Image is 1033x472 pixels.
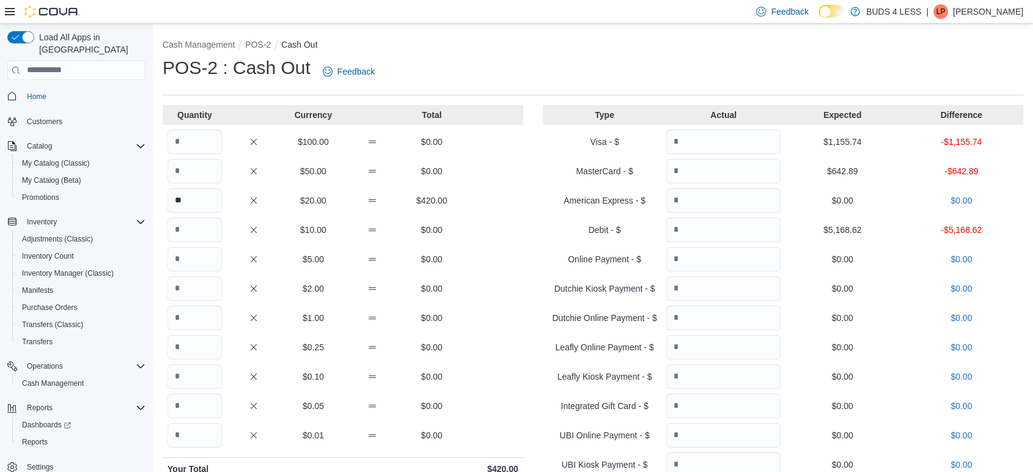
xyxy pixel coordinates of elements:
p: $0.00 [405,312,459,324]
p: $0.00 [785,282,900,295]
span: My Catalog (Classic) [22,158,90,168]
span: LP [936,4,946,19]
p: $0.00 [904,459,1018,471]
p: $0.00 [904,341,1018,353]
button: Cash Out [281,40,317,50]
input: Quantity [167,247,222,271]
a: Transfers [17,334,57,349]
input: Quantity [666,423,781,448]
input: Quantity [167,188,222,213]
input: Quantity [666,276,781,301]
p: $100.00 [286,136,340,148]
input: Quantity [666,159,781,183]
input: Quantity [666,218,781,242]
p: $0.00 [785,429,900,441]
p: $2.00 [286,282,340,295]
a: Dashboards [17,418,76,432]
p: $1.00 [286,312,340,324]
input: Quantity [167,335,222,360]
button: Customers [2,112,150,130]
button: Cash Management [12,375,150,392]
p: | [926,4,928,19]
span: Manifests [22,286,53,295]
span: Settings [27,462,53,472]
p: $10.00 [286,224,340,236]
p: $0.00 [405,136,459,148]
span: Inventory Manager (Classic) [22,268,114,278]
button: Catalog [2,138,150,155]
span: Cash Management [17,376,145,391]
span: Reports [27,403,53,413]
button: My Catalog (Beta) [12,172,150,189]
nav: An example of EuiBreadcrumbs [163,39,1023,53]
span: Reports [22,400,145,415]
p: $0.00 [405,253,459,265]
button: Transfers [12,333,150,350]
p: $5,168.62 [785,224,900,236]
p: Actual [666,109,781,121]
span: Cash Management [22,378,84,388]
span: My Catalog (Beta) [17,173,145,188]
span: Customers [27,117,62,127]
p: $0.10 [286,371,340,383]
button: Adjustments (Classic) [12,230,150,248]
p: Online Payment - $ [548,253,662,265]
p: $0.00 [785,371,900,383]
span: Inventory [27,217,57,227]
p: $0.00 [405,341,459,353]
button: Operations [22,359,68,374]
span: Inventory Count [22,251,74,261]
a: Reports [17,435,53,449]
input: Quantity [666,394,781,418]
span: Catalog [27,141,52,151]
input: Quantity [167,306,222,330]
span: Transfers (Classic) [17,317,145,332]
span: Home [22,89,145,104]
p: -$5,168.62 [904,224,1018,236]
span: Manifests [17,283,145,298]
input: Quantity [666,130,781,154]
input: Quantity [666,335,781,360]
a: Dashboards [12,416,150,433]
span: Load All Apps in [GEOGRAPHIC_DATA] [34,31,145,56]
p: Type [548,109,662,121]
span: Catalog [22,139,145,153]
p: $0.00 [405,165,459,177]
p: $0.00 [785,341,900,353]
a: Home [22,89,51,104]
span: Operations [22,359,145,374]
button: Inventory [22,215,62,229]
span: Customers [22,114,145,129]
p: $0.00 [785,194,900,207]
a: My Catalog (Classic) [17,156,95,171]
p: Leafly Online Payment - $ [548,341,662,353]
span: Operations [27,361,63,371]
p: UBI Online Payment - $ [548,429,662,441]
p: Expected [785,109,900,121]
a: Promotions [17,190,64,205]
div: Lea Proud [933,4,948,19]
p: [PERSON_NAME] [953,4,1023,19]
button: My Catalog (Classic) [12,155,150,172]
p: -$642.89 [904,165,1018,177]
p: MasterCard - $ [548,165,662,177]
button: Home [2,87,150,105]
input: Quantity [167,159,222,183]
input: Dark Mode [818,5,844,18]
span: Purchase Orders [17,300,145,315]
a: Purchase Orders [17,300,83,315]
p: $50.00 [286,165,340,177]
p: $5.00 [286,253,340,265]
p: Difference [904,109,1018,121]
span: Reports [17,435,145,449]
button: Reports [12,433,150,451]
button: Inventory [2,213,150,230]
button: Reports [22,400,57,415]
p: UBI Kiosk Payment - $ [548,459,662,471]
button: Operations [2,358,150,375]
p: Visa - $ [548,136,662,148]
span: Reports [22,437,48,447]
a: Inventory Count [17,249,79,264]
p: $0.00 [904,253,1018,265]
